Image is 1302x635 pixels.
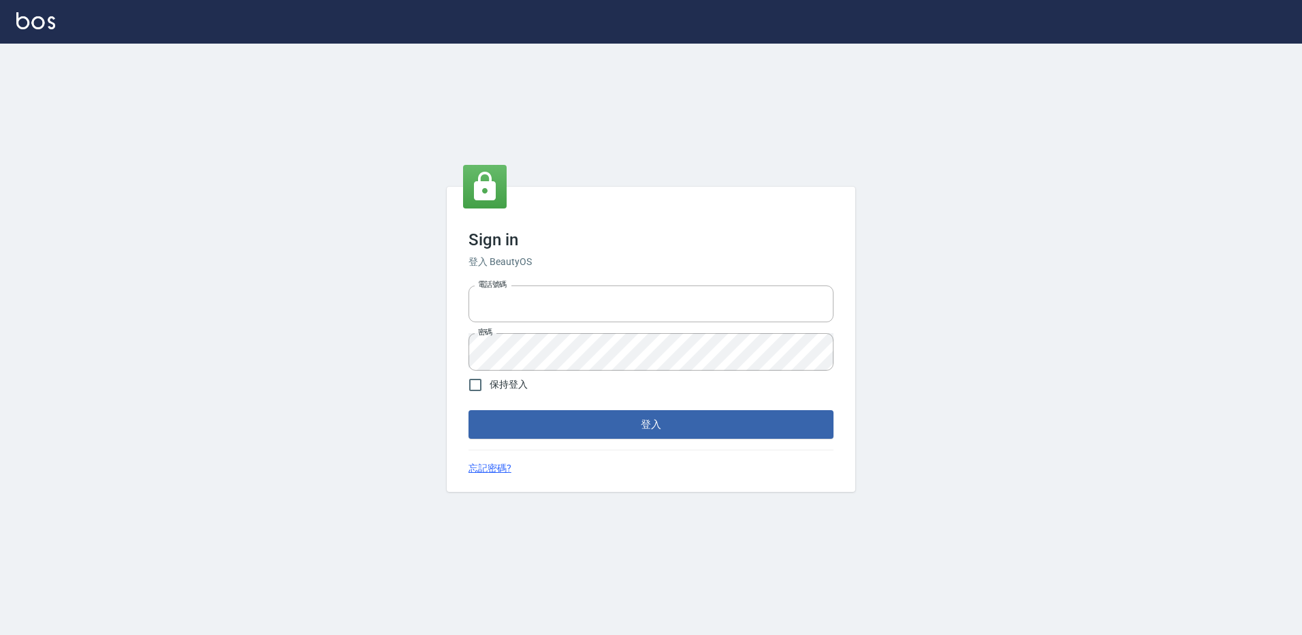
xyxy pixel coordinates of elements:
button: 登入 [469,410,833,439]
h3: Sign in [469,230,833,249]
a: 忘記密碼? [469,461,511,476]
label: 密碼 [478,327,492,337]
label: 電話號碼 [478,279,507,290]
img: Logo [16,12,55,29]
span: 保持登入 [490,377,528,392]
h6: 登入 BeautyOS [469,255,833,269]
